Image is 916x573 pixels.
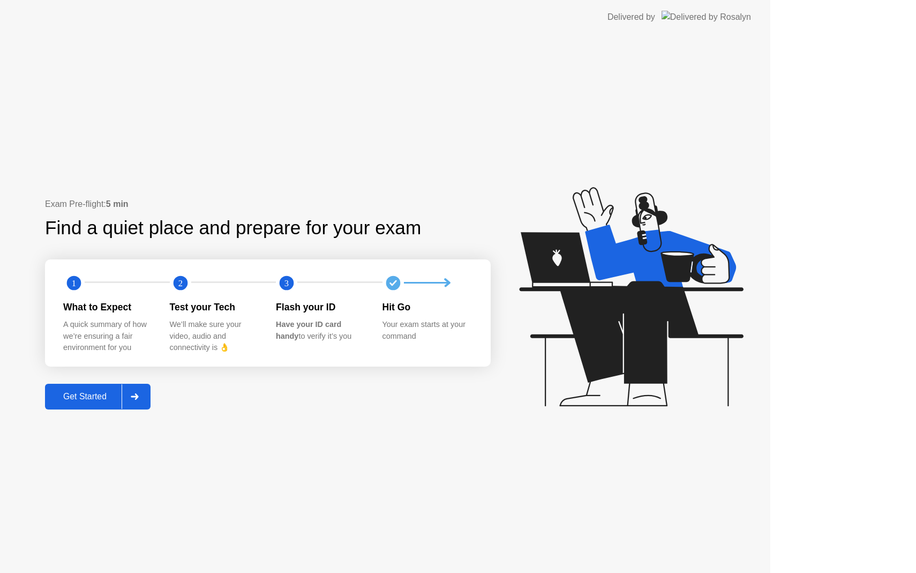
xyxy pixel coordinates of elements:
[276,320,341,340] b: Have your ID card handy
[45,214,423,242] div: Find a quiet place and prepare for your exam
[607,11,655,24] div: Delivered by
[63,300,153,314] div: What to Expect
[170,319,259,354] div: We’ll make sure your video, audio and connectivity is 👌
[276,319,365,342] div: to verify it’s you
[170,300,259,314] div: Test your Tech
[382,319,472,342] div: Your exam starts at your command
[382,300,472,314] div: Hit Go
[63,319,153,354] div: A quick summary of how we’re ensuring a fair environment for you
[72,278,76,288] text: 1
[284,278,289,288] text: 3
[276,300,365,314] div: Flash your ID
[48,392,122,401] div: Get Started
[45,384,151,410] button: Get Started
[178,278,182,288] text: 2
[662,11,751,23] img: Delivered by Rosalyn
[45,198,491,211] div: Exam Pre-flight:
[106,199,129,209] b: 5 min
